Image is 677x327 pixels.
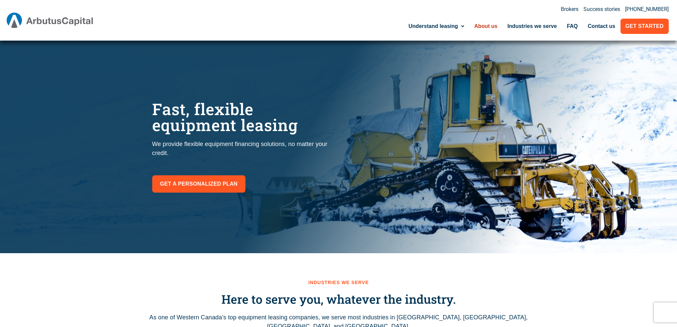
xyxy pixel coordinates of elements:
[160,179,238,189] span: Get a personalized plan
[561,7,578,12] a: Brokers
[149,292,528,306] h3: Here to serve you, whatever the industry.
[502,19,562,34] a: Industries we serve
[562,19,583,34] a: FAQ
[469,19,502,34] a: About us
[149,280,528,285] h2: Industries we serve
[152,140,332,158] p: We provide flexible equipment financing solutions, no matter your credit.
[583,19,620,34] a: Contact us
[625,7,669,12] a: [PHONE_NUMBER]
[620,19,669,34] a: Get Started
[152,175,246,193] a: Get a personalized plan
[404,19,469,34] a: Understand leasing
[583,7,620,12] a: Success stories
[152,101,332,133] h1: Fast, flexible equipment leasing​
